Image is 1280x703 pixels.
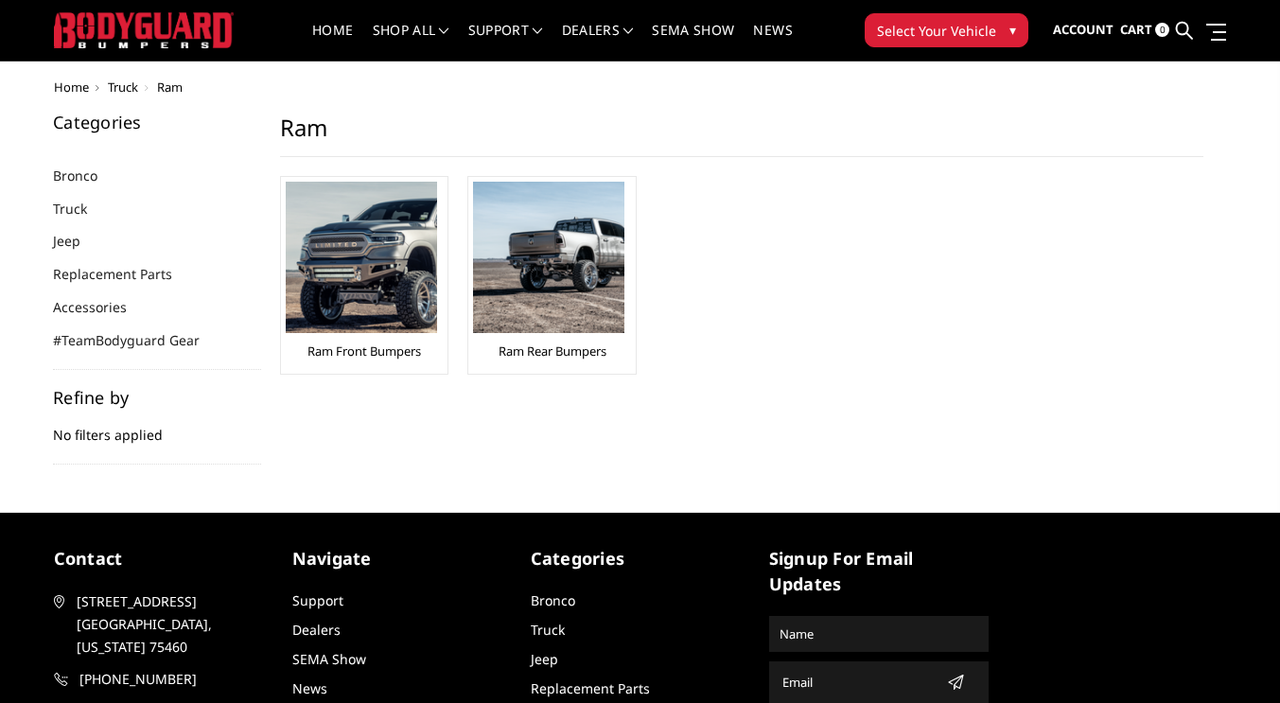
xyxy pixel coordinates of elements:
a: Replacement Parts [53,264,196,284]
h5: signup for email updates [769,546,989,597]
a: Ram Front Bumpers [307,343,421,360]
h5: contact [54,546,273,571]
a: Accessories [53,297,150,317]
a: News [753,24,792,61]
img: BODYGUARD BUMPERS [54,12,234,47]
a: Cart 0 [1120,5,1169,56]
a: [PHONE_NUMBER] [54,668,273,691]
h5: Refine by [53,389,261,406]
a: Home [312,24,353,61]
a: Truck [53,199,111,219]
a: SEMA Show [292,650,366,668]
span: 0 [1155,23,1169,37]
h1: Ram [280,114,1203,157]
span: Select Your Vehicle [877,21,996,41]
input: Name [772,619,986,649]
h5: Categories [531,546,750,571]
a: Ram Rear Bumpers [499,343,606,360]
input: Email [775,667,939,697]
div: No filters applied [53,389,261,465]
a: shop all [373,24,449,61]
a: Jeep [53,231,104,251]
a: Jeep [531,650,558,668]
h5: Navigate [292,546,512,571]
button: Select Your Vehicle [865,13,1028,47]
span: ▾ [1009,20,1016,40]
span: Cart [1120,21,1152,38]
a: Home [54,79,89,96]
a: Dealers [562,24,634,61]
span: Ram [157,79,183,96]
span: [STREET_ADDRESS] [GEOGRAPHIC_DATA], [US_STATE] 75460 [77,590,270,659]
a: #TeamBodyguard Gear [53,330,223,350]
a: Account [1053,5,1113,56]
span: [PHONE_NUMBER] [79,668,272,691]
a: Bronco [53,166,121,185]
a: Replacement Parts [531,679,650,697]
span: Account [1053,21,1113,38]
a: Dealers [292,621,341,639]
a: Bronco [531,591,575,609]
a: Truck [531,621,565,639]
a: Support [292,591,343,609]
h5: Categories [53,114,261,131]
a: Support [468,24,543,61]
a: News [292,679,327,697]
a: SEMA Show [652,24,734,61]
a: Truck [108,79,138,96]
